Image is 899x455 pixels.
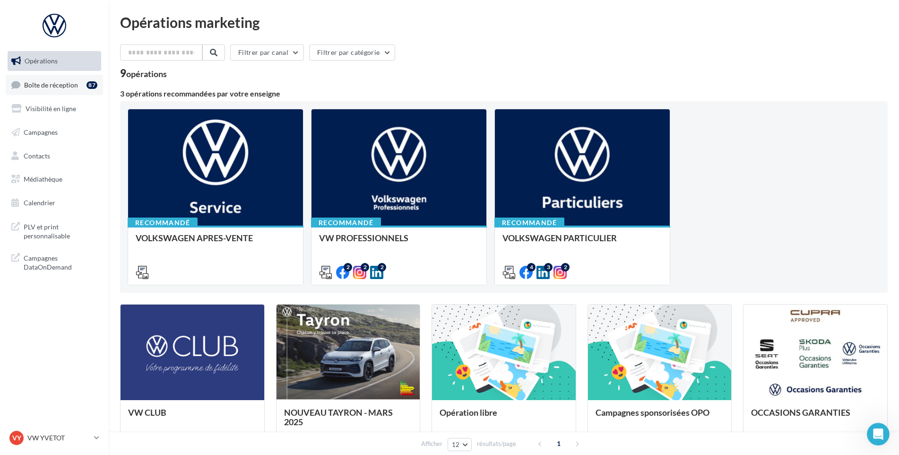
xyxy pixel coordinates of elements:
span: Visibilité en ligne [26,105,76,113]
a: Médiathèque [6,169,103,189]
span: NOUVEAU TAYRON - MARS 2025 [284,407,393,427]
span: Afficher [421,439,442,448]
span: 12 [452,441,460,448]
a: PLV et print personnalisable [6,217,103,245]
span: Campagnes sponsorisées OPO [596,407,709,418]
span: Opérations [25,57,58,65]
div: Recommandé [128,218,198,228]
span: Campagnes DataOnDemand [24,252,97,272]
span: 1 [551,436,566,451]
iframe: Intercom live chat [867,423,890,446]
div: 3 opérations recommandées par votre enseigne [120,90,888,97]
span: VW CLUB [128,407,166,418]
a: Calendrier [6,193,103,213]
span: VOLKSWAGEN APRES-VENTE [136,233,253,243]
a: Boîte de réception87 [6,75,103,95]
a: Contacts [6,146,103,166]
div: Recommandé [311,218,381,228]
span: Contacts [24,151,50,159]
span: VOLKSWAGEN PARTICULIER [502,233,617,243]
span: VY [12,433,21,443]
div: 3 [544,263,553,271]
span: résultats/page [477,439,516,448]
a: Opérations [6,51,103,71]
span: PLV et print personnalisable [24,220,97,241]
div: 87 [86,81,97,89]
span: OCCASIONS GARANTIES [751,407,850,418]
a: Campagnes [6,122,103,142]
div: opérations [126,70,167,78]
div: 2 [378,263,386,271]
button: Filtrer par catégorie [309,44,395,61]
div: 2 [561,263,570,271]
p: VW YVETOT [27,433,90,443]
div: 2 [344,263,352,271]
a: Visibilité en ligne [6,99,103,119]
div: Recommandé [494,218,564,228]
a: Campagnes DataOnDemand [6,248,103,276]
div: Opérations marketing [120,15,888,29]
div: 4 [527,263,536,271]
span: Boîte de réception [24,80,78,88]
span: Calendrier [24,199,55,207]
span: VW PROFESSIONNELS [319,233,408,243]
span: Médiathèque [24,175,62,183]
span: Opération libre [440,407,497,418]
div: 9 [120,68,167,79]
a: VY VW YVETOT [8,429,101,447]
div: 2 [361,263,369,271]
button: Filtrer par canal [230,44,304,61]
span: Campagnes [24,128,58,136]
button: 12 [448,438,472,451]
